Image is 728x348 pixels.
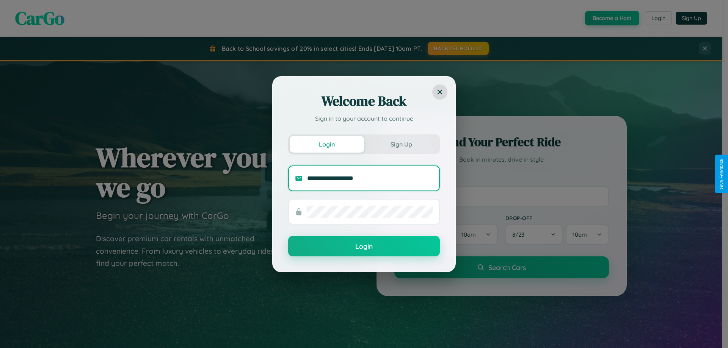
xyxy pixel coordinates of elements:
[719,159,724,189] div: Give Feedback
[288,236,440,256] button: Login
[364,136,438,153] button: Sign Up
[288,92,440,110] h2: Welcome Back
[288,114,440,123] p: Sign in to your account to continue
[290,136,364,153] button: Login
